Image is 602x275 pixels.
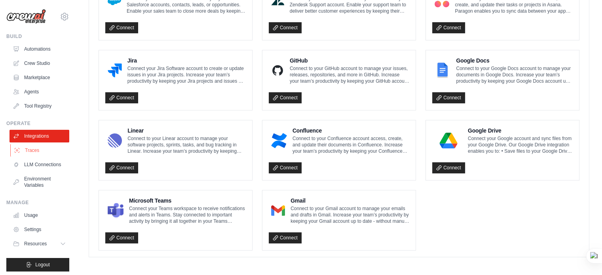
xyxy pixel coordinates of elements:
[291,205,409,224] p: Connect to your Gmail account to manage your emails and drafts in Gmail. Increase your team’s pro...
[269,162,302,173] a: Connect
[6,199,69,206] div: Manage
[9,158,69,171] a: LLM Connections
[432,92,465,103] a: Connect
[9,237,69,250] button: Resources
[127,135,246,154] p: Connect to your Linear account to manage your software projects, sprints, tasks, and bug tracking...
[271,203,285,218] img: Gmail Logo
[290,57,409,64] h4: GitHub
[271,133,287,148] img: Confluence Logo
[271,63,284,78] img: GitHub Logo
[432,162,465,173] a: Connect
[127,127,246,135] h4: Linear
[24,241,47,247] span: Resources
[9,223,69,236] a: Settings
[9,57,69,70] a: Crew Studio
[456,65,573,84] p: Connect to your Google Docs account to manage your documents in Google Docs. Increase your team’s...
[9,173,69,192] a: Environment Variables
[468,127,573,135] h4: Google Drive
[35,262,50,268] span: Logout
[9,100,69,112] a: Tool Registry
[432,22,465,33] a: Connect
[10,144,70,157] a: Traces
[292,135,409,154] p: Connect to your Confluence account access, create, and update their documents in Confluence. Incr...
[269,22,302,33] a: Connect
[129,205,246,224] p: Connect your Teams workspace to receive notifications and alerts in Teams. Stay connected to impo...
[9,130,69,142] a: Integrations
[108,63,122,78] img: Jira Logo
[9,85,69,98] a: Agents
[9,43,69,55] a: Automations
[127,57,246,64] h4: Jira
[105,162,138,173] a: Connect
[9,209,69,222] a: Usage
[290,65,409,84] p: Connect to your GitHub account to manage your issues, releases, repositories, and more in GitHub....
[269,232,302,243] a: Connect
[435,63,450,78] img: Google Docs Logo
[129,197,246,205] h4: Microsoft Teams
[127,65,246,84] p: Connect your Jira Software account to create or update issues in your Jira projects. Increase you...
[435,133,462,148] img: Google Drive Logo
[6,258,69,271] button: Logout
[456,57,573,64] h4: Google Docs
[105,232,138,243] a: Connect
[292,127,409,135] h4: Confluence
[291,197,409,205] h4: Gmail
[108,203,123,218] img: Microsoft Teams Logo
[6,33,69,40] div: Build
[468,135,573,154] p: Connect your Google account and sync files from your Google Drive. Our Google Drive integration e...
[6,9,46,24] img: Logo
[269,92,302,103] a: Connect
[108,133,122,148] img: Linear Logo
[9,71,69,84] a: Marketplace
[105,92,138,103] a: Connect
[105,22,138,33] a: Connect
[6,120,69,127] div: Operate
